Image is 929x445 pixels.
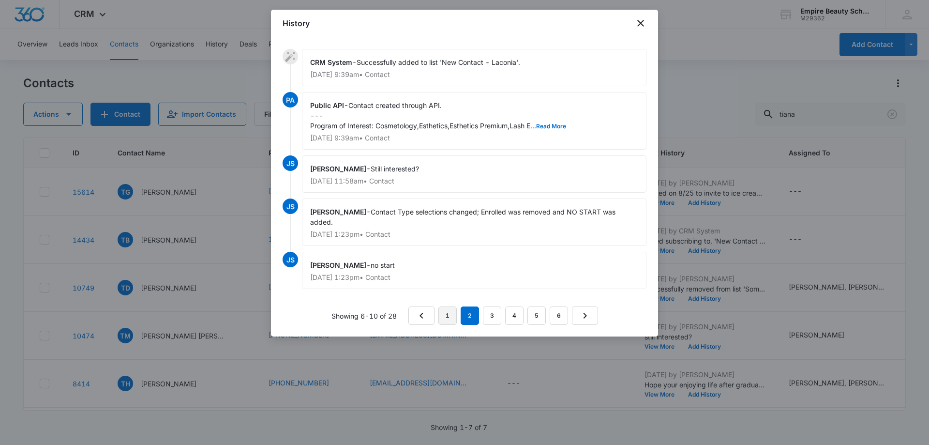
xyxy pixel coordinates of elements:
a: Page 6 [550,307,568,325]
span: no start [371,261,395,269]
p: [DATE] 1:23pm • Contact [310,231,638,238]
a: Page 4 [505,307,524,325]
span: JS [283,155,298,171]
a: Previous Page [408,307,435,325]
button: Read More [536,123,566,129]
span: PA [283,92,298,107]
span: JS [283,199,298,214]
div: - [302,199,646,246]
a: Page 3 [483,307,501,325]
h1: History [283,17,310,29]
em: 2 [461,307,479,325]
a: Next Page [572,307,598,325]
span: Successfully added to list 'New Contact - Laconia'. [357,58,520,66]
span: Contact Type selections changed; Enrolled was removed and NO START was added. [310,208,617,226]
span: [PERSON_NAME] [310,261,366,269]
span: Public API [310,101,344,109]
div: - [302,252,646,289]
a: Page 1 [438,307,457,325]
button: close [635,17,646,29]
p: [DATE] 9:39am • Contact [310,135,638,141]
a: Page 5 [527,307,546,325]
div: - [302,92,646,150]
p: Showing 6-10 of 28 [331,311,397,321]
span: Still interested? [371,165,419,173]
span: Contact created through API. --- Program of Interest: Cosmetology,Esthetics,Esthetics Premium,Las... [310,101,566,130]
span: JS [283,252,298,267]
div: - [302,155,646,193]
div: - [302,49,646,86]
p: [DATE] 9:39am • Contact [310,71,638,78]
span: [PERSON_NAME] [310,165,366,173]
nav: Pagination [408,307,598,325]
span: CRM System [310,58,352,66]
p: [DATE] 11:58am • Contact [310,178,638,184]
p: [DATE] 1:23pm • Contact [310,274,638,281]
span: [PERSON_NAME] [310,208,366,216]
